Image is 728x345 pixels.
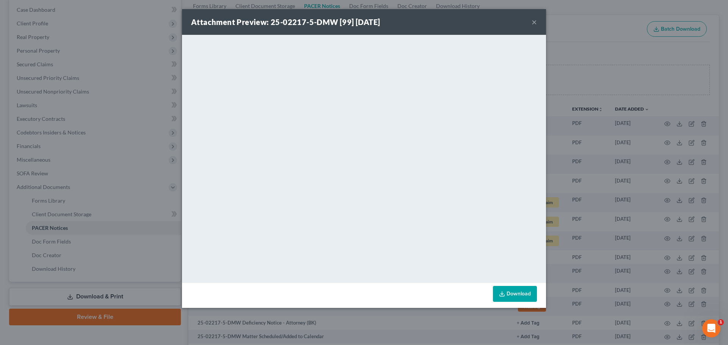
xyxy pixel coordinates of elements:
iframe: <object ng-attr-data='[URL][DOMAIN_NAME]' type='application/pdf' width='100%' height='650px'></ob... [182,35,546,281]
a: Download [493,286,537,302]
iframe: Intercom live chat [702,319,720,337]
span: 1 [718,319,724,325]
button: × [532,17,537,27]
strong: Attachment Preview: 25-02217-5-DMW [99] [DATE] [191,17,380,27]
